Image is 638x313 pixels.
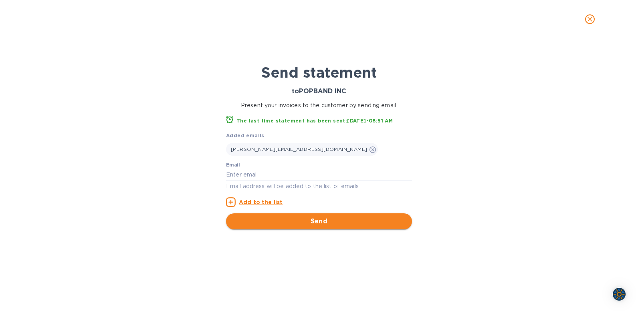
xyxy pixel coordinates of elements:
button: Send [226,213,412,229]
b: Send statement [261,64,377,81]
u: Add to the list [239,199,283,205]
input: Enter email [226,169,412,181]
label: Email [226,163,240,168]
p: Email address will be added to the list of emails [226,182,412,191]
div: [PERSON_NAME][EMAIL_ADDRESS][DOMAIN_NAME] [226,143,378,156]
p: Present your invoices to the customer by sending email. [226,101,412,110]
b: Added emails [226,132,264,138]
button: close [580,10,600,29]
span: Send [232,217,406,226]
h3: to POPBAND INC [226,88,412,95]
b: The last time statement has been sent: [DATE] • 08:51 AM [236,118,393,124]
span: [PERSON_NAME][EMAIL_ADDRESS][DOMAIN_NAME] [231,146,367,152]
